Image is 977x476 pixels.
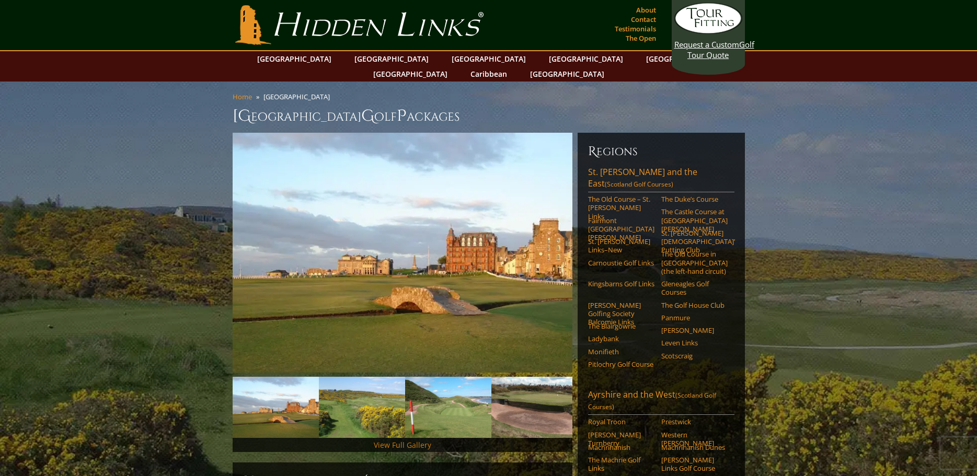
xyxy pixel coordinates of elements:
a: Home [233,92,252,101]
li: [GEOGRAPHIC_DATA] [263,92,334,101]
a: Kingsbarns Golf Links [588,280,654,288]
a: [PERSON_NAME] [661,326,728,334]
a: Caribbean [465,66,512,82]
a: Ladybank [588,334,654,343]
a: Testimonials [612,21,659,36]
a: Panmure [661,314,728,322]
a: [GEOGRAPHIC_DATA] [544,51,628,66]
a: The Open [623,31,659,45]
a: Monifieth [588,347,654,356]
a: The Castle Course at [GEOGRAPHIC_DATA][PERSON_NAME] [661,207,728,233]
a: [GEOGRAPHIC_DATA] [525,66,610,82]
a: Ayrshire and the West(Scotland Golf Courses) [588,389,734,415]
a: St. [PERSON_NAME] Links–New [588,237,654,254]
a: About [634,3,659,17]
a: [PERSON_NAME] Turnberry [588,431,654,448]
a: Carnoustie Golf Links [588,259,654,267]
a: St. [PERSON_NAME] and the East(Scotland Golf Courses) [588,166,734,192]
a: [GEOGRAPHIC_DATA] [349,51,434,66]
span: Request a Custom [674,39,739,50]
span: (Scotland Golf Courses) [588,391,716,411]
a: Gleneagles Golf Courses [661,280,728,297]
a: Western [PERSON_NAME] [661,431,728,448]
span: (Scotland Golf Courses) [605,180,673,189]
a: [GEOGRAPHIC_DATA] [252,51,337,66]
a: The Blairgowrie [588,322,654,330]
a: Pitlochry Golf Course [588,360,654,368]
a: The Golf House Club [661,301,728,309]
a: The Duke’s Course [661,195,728,203]
a: Machrihanish Dunes [661,443,728,451]
a: [GEOGRAPHIC_DATA] [368,66,453,82]
a: Request a CustomGolf Tour Quote [674,3,742,60]
a: Prestwick [661,417,728,426]
h6: Regions [588,143,734,160]
a: Contact [628,12,659,27]
a: St. [PERSON_NAME] [DEMOGRAPHIC_DATA]’ Putting Club [661,229,728,254]
a: Scotscraig [661,352,728,360]
a: The Old Course – St. [PERSON_NAME] Links [588,195,654,220]
span: P [397,106,407,126]
a: [GEOGRAPHIC_DATA] [641,51,726,66]
a: Fairmont [GEOGRAPHIC_DATA][PERSON_NAME] [588,216,654,242]
a: Machrihanish [588,443,654,451]
a: Leven Links [661,339,728,347]
h1: [GEOGRAPHIC_DATA] olf ackages [233,106,745,126]
a: View Full Gallery [374,440,431,450]
a: [PERSON_NAME] Links Golf Course [661,456,728,473]
a: The Machrie Golf Links [588,456,654,473]
a: Royal Troon [588,417,654,426]
span: G [361,106,374,126]
a: [GEOGRAPHIC_DATA] [446,51,531,66]
a: [PERSON_NAME] Golfing Society Balcomie Links [588,301,654,327]
a: The Old Course in [GEOGRAPHIC_DATA] (the left-hand circuit) [661,250,728,275]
